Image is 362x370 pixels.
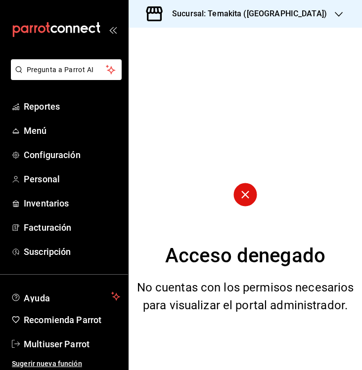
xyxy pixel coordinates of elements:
[129,279,362,314] div: No cuentas con los permisos necesarios para visualizar el portal administrador.
[11,59,122,80] button: Pregunta a Parrot AI
[165,241,325,271] div: Acceso denegado
[24,245,120,258] span: Suscripción
[24,148,120,162] span: Configuración
[164,8,327,20] h3: Sucursal: Temakita ([GEOGRAPHIC_DATA])
[24,197,120,210] span: Inventarios
[24,124,120,137] span: Menú
[24,313,120,327] span: Recomienda Parrot
[24,172,120,186] span: Personal
[7,72,122,82] a: Pregunta a Parrot AI
[109,26,117,34] button: open_drawer_menu
[24,100,120,113] span: Reportes
[24,290,107,302] span: Ayuda
[12,359,120,369] span: Sugerir nueva función
[24,337,120,351] span: Multiuser Parrot
[27,65,106,75] span: Pregunta a Parrot AI
[24,221,120,234] span: Facturación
